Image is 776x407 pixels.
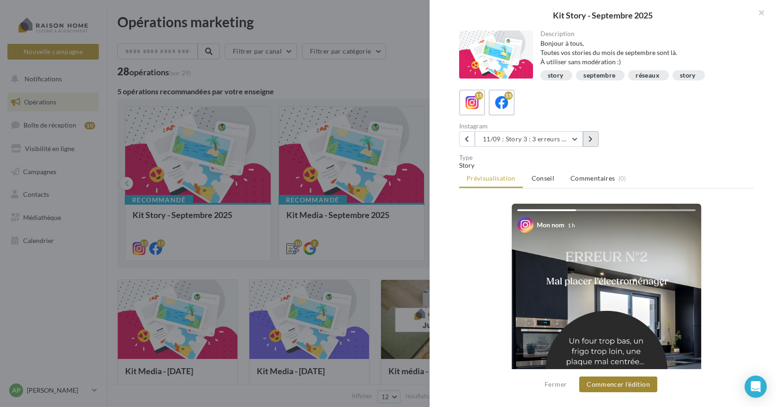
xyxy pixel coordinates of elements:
span: Conseil [532,174,554,182]
div: story [680,72,696,79]
div: Kit Story - Septembre 2025 [444,11,761,19]
div: story [548,72,564,79]
button: Commencer l'édition [579,377,657,392]
div: 1 h [568,221,575,229]
button: 11/09 : Story 3 : 3 erreurs à éviter quand on conçoit une cuisine [475,131,583,147]
div: réseaux [636,72,659,79]
button: Fermer [541,379,570,390]
div: Description [540,30,747,37]
span: (0) [618,175,626,182]
div: 15 [504,91,513,100]
div: Story [459,161,754,170]
div: Bonjour à tous, Toutes vos stories du mois de septembre sont là. À utiliser sans modération :) [540,39,747,67]
div: 15 [475,91,483,100]
div: Open Intercom Messenger [745,376,767,398]
div: septembre [583,72,615,79]
div: Mon nom [537,220,564,230]
div: Type [459,154,754,161]
span: Commentaires [570,174,615,183]
div: Instagram [459,123,603,129]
